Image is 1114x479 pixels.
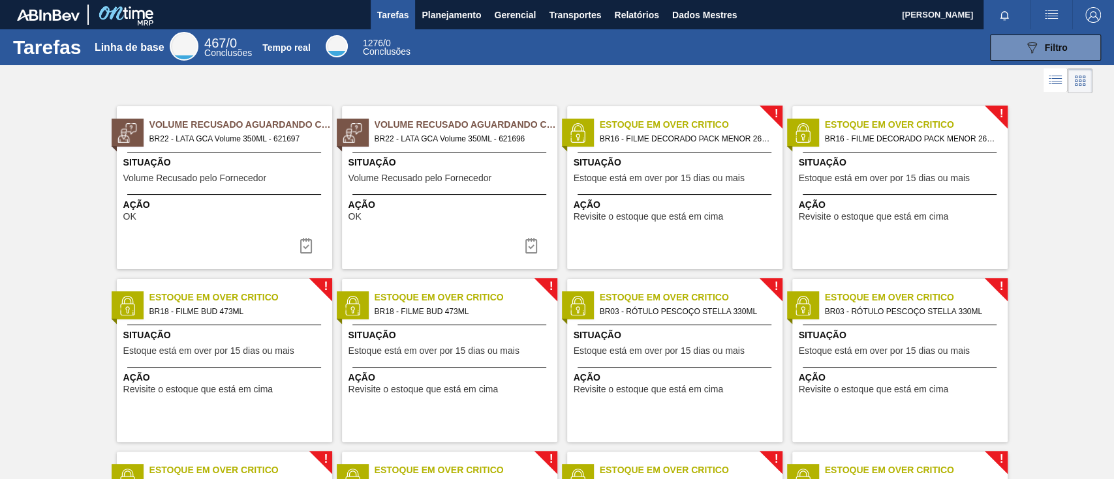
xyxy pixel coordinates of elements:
[1045,42,1068,53] font: Filtro
[17,9,80,21] img: TNhmsLtSVTkK8tSr43FrP2fwEKptu5GPRR3wAAAABJRU5ErkJggg==
[375,304,547,319] span: BR18 - FILME BUD 473ML
[149,307,244,316] font: BR18 - FILME BUD 473ML
[422,10,481,20] font: Planejamento
[825,307,982,316] font: BR03 - RÓTULO PESCOÇO STELLA 330ML
[375,292,504,302] font: Estoque em Over Critico
[574,211,724,222] font: Revisite o estoque que está em cima
[574,346,745,356] span: Estoque está em over por 15 dias ou mais
[825,119,954,130] font: Estoque em Over Critico
[348,345,519,356] font: Estoque está em over por 15 dias ou mais
[348,372,375,383] font: Ação
[799,173,970,183] font: Estoque está em over por 15 dias ou mais
[799,372,826,383] font: Ação
[123,211,136,222] font: OK
[375,465,504,475] font: Estoque em Over Critico
[793,123,812,143] img: status
[614,10,658,20] font: Relatórios
[383,38,386,48] font: /
[825,463,1008,477] span: Estoque em Over Critico
[549,280,553,293] font: !
[375,134,525,143] font: BR22 - LATA GCA Volume 350ML - 621696
[672,10,737,20] font: Dados Mestres
[574,330,621,340] font: Situação
[375,307,469,316] font: BR18 - FILME BUD 473ML
[375,118,557,132] span: Volume Recusado Aguardando Ciência
[170,32,198,61] div: Linha de base
[902,10,973,20] font: [PERSON_NAME]
[149,119,352,130] font: Volume Recusado Aguardando Ciência
[574,157,621,167] font: Situação
[204,48,252,58] font: Conclusões
[799,156,1004,169] span: Situação
[549,10,601,20] font: Transportes
[95,42,164,53] font: Linha de base
[600,132,772,146] span: BR16 - FILME DECORADO PACK MENOR 269ML
[348,199,375,210] font: Ação
[549,452,553,465] font: !
[348,173,491,183] span: Volume Recusado pelo Fornecedor
[348,330,396,340] font: Situação
[516,233,547,259] button: ícone-tarefa-concluída
[363,39,410,56] div: Tempo real
[774,280,778,293] font: !
[574,173,745,183] span: Estoque está em over por 15 dias ou mais
[774,452,778,465] font: !
[799,345,970,356] font: Estoque está em over por 15 dias ou mais
[149,292,279,302] font: Estoque em Over Critico
[825,132,997,146] span: BR16 - FILME DECORADO PACK MENOR 269ML
[375,119,578,130] font: Volume Recusado Aguardando Ciência
[262,42,311,53] font: Tempo real
[123,384,273,394] font: Revisite o estoque que está em cima
[375,291,557,304] span: Estoque em Over Critico
[123,328,329,342] span: Situação
[825,118,1008,132] span: Estoque em Over Critico
[999,107,1003,120] font: !
[123,346,294,356] span: Estoque está em over por 15 dias ou mais
[348,156,554,169] span: Situação
[348,384,499,394] font: Revisite o estoque que está em cima
[324,280,328,293] font: !
[204,36,226,50] span: 467
[348,157,396,167] font: Situação
[799,330,846,340] font: Situação
[774,107,778,120] font: !
[123,156,329,169] span: Situação
[825,291,1008,304] span: Estoque em Over Critico
[600,119,729,130] font: Estoque em Over Critico
[600,307,757,316] font: BR03 - RÓTULO PESCOÇO STELLA 330ML
[226,36,230,50] font: /
[324,452,328,465] font: !
[149,291,332,304] span: Estoque em Over Critico
[377,10,409,20] font: Tarefas
[326,35,348,57] div: Tempo real
[568,296,587,315] img: status
[574,384,724,394] font: Revisite o estoque que está em cima
[13,36,82,58] font: Tarefas
[999,280,1003,293] font: !
[149,132,322,146] span: BR22 - LATA GCA Volume 350ML - 621697
[375,132,547,146] span: BR22 - LATA GCA Volume 350ML - 621696
[600,463,782,477] span: Estoque em Over Critico
[149,134,300,143] font: BR22 - LATA GCA Volume 350ML - 621697
[568,123,587,143] img: status
[825,304,997,319] span: BR03 - RÓTULO PESCOÇO STELLA 330ML
[343,123,362,143] img: status
[348,211,362,222] font: OK
[600,304,772,319] span: BR03 - RÓTULO PESCOÇO STELLA 330ML
[363,46,410,57] font: Conclusões
[574,199,600,210] font: Ação
[799,211,949,222] font: Revisite o estoque que está em cima
[230,36,237,50] font: 0
[290,233,322,259] div: Completar tarefa: 30040838
[799,199,826,210] font: Ação
[123,157,171,167] font: Situação
[983,6,1025,24] button: Notificações
[799,157,846,167] font: Situação
[990,35,1101,61] button: Filtro
[375,463,557,477] span: Estoque em Over Critico
[999,452,1003,465] font: !
[574,372,600,383] font: Ação
[204,38,252,57] div: Linha de base
[600,118,782,132] span: Estoque em Over Critico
